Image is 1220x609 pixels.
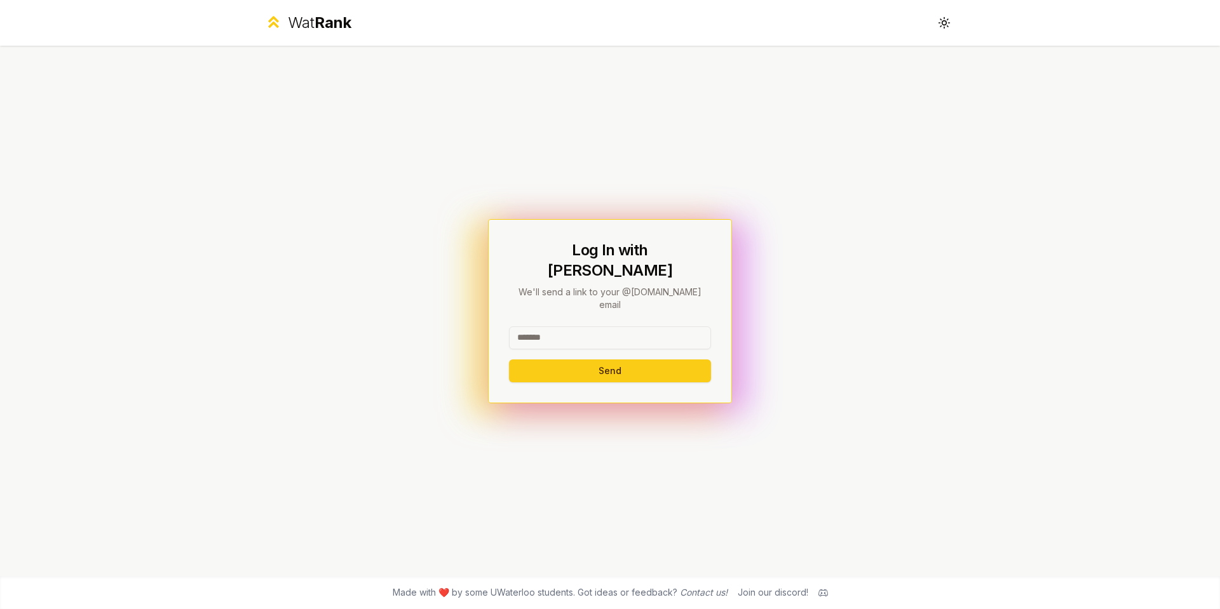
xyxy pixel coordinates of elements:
[680,587,728,598] a: Contact us!
[509,286,711,311] p: We'll send a link to your @[DOMAIN_NAME] email
[738,586,808,599] div: Join our discord!
[509,240,711,281] h1: Log In with [PERSON_NAME]
[393,586,728,599] span: Made with ❤️ by some UWaterloo students. Got ideas or feedback?
[264,13,351,33] a: WatRank
[288,13,351,33] div: Wat
[509,359,711,382] button: Send
[315,13,351,32] span: Rank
